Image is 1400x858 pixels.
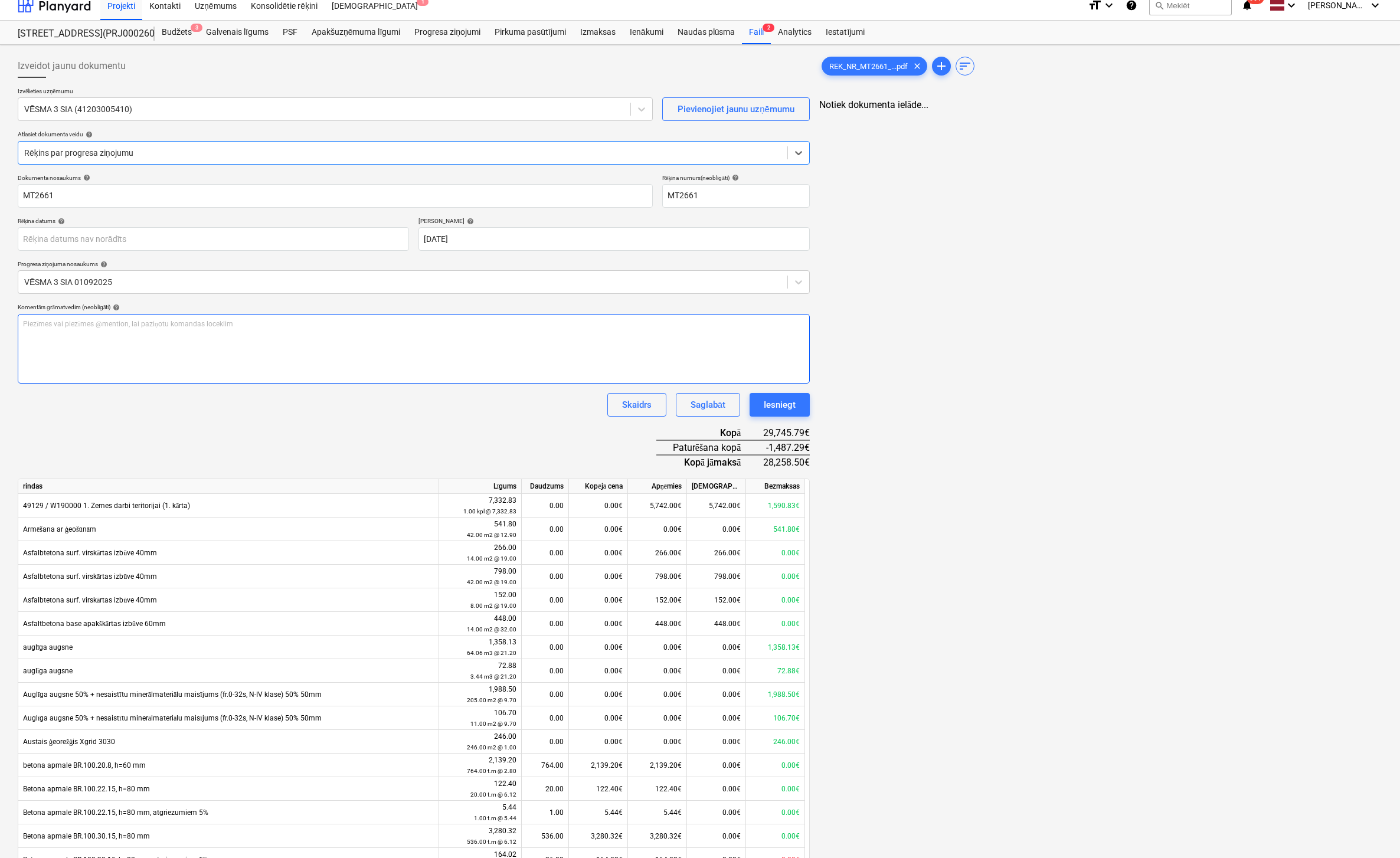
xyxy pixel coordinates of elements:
div: Apņēmies [628,479,687,494]
div: 0.00 [522,565,569,588]
div: 0.00€ [746,565,805,588]
div: Līgums [439,479,522,494]
div: Faili [742,21,771,44]
input: Rēķina datums nav norādīts [18,227,409,251]
div: 122.40€ [569,777,628,801]
div: 246.00€ [746,730,805,754]
small: 764.00 t.m @ 2.80 [467,768,516,774]
div: Skaidrs [622,397,652,412]
span: Betona apmale BR.100.30.15, h=80 mm [23,832,150,840]
div: 448.00€ [687,612,746,636]
span: sort [958,59,972,73]
div: 122.40 [444,778,516,800]
span: Austais ģeorežģis Xgrid 3030 [23,738,115,746]
div: Komentārs grāmatvedim (neobligāti) [18,303,810,311]
div: 0.00€ [687,683,746,706]
span: help [81,174,90,181]
small: 14.00 m2 @ 32.00 [467,626,516,633]
div: Iestatījumi [819,21,872,44]
span: Armēšana ar ģeošūnām [23,525,96,533]
small: 64.06 m3 @ 21.20 [467,650,516,656]
a: Apakšuzņēmuma līgumi [305,21,407,44]
div: Ienākumi [623,21,670,44]
div: 0.00 [522,588,569,612]
div: 1,590.83€ [746,494,805,518]
div: 0.00€ [746,588,805,612]
button: Iesniegt [750,393,810,417]
span: help [55,218,65,225]
div: 0.00€ [569,659,628,683]
span: Asfaltbetona base apakškārtas izbūve 60mm [23,620,166,628]
div: Atlasiet dokumenta veidu [18,130,810,138]
span: auglīga augsne [23,667,73,675]
div: 0.00€ [628,518,687,541]
input: Dokumenta nosaukums [18,184,653,208]
div: 5.44€ [569,801,628,824]
div: 2,139.20 [444,755,516,777]
div: 1.00 [522,801,569,824]
div: 798.00€ [628,565,687,588]
div: -1,487.29€ [760,440,810,455]
span: 3 [191,24,202,32]
span: 49129 / W190000 1. Zemes darbi teritorijai (1. kārta) [23,502,190,510]
span: add [934,59,948,73]
div: 0.00€ [569,730,628,754]
small: 11.00 m2 @ 9.70 [470,721,516,727]
div: PSF [276,21,305,44]
div: Naudas plūsma [670,21,742,44]
div: 3,280.32 [444,826,516,847]
div: 152.00€ [687,588,746,612]
a: Faili2 [742,21,771,44]
div: 0.00€ [687,636,746,659]
div: 0.00€ [628,636,687,659]
div: 448.00€ [628,612,687,636]
button: Skaidrs [607,393,666,417]
span: auglīga augsne [23,643,73,651]
span: help [83,131,93,138]
span: Asfalbtetona surf. virskārtas izbūve 40mm [23,572,157,581]
div: Budžets [155,21,199,44]
div: 0.00€ [687,777,746,801]
span: Asfalbtetona surf. virskārtas izbūve 40mm [23,596,157,604]
div: 448.00 [444,613,516,635]
span: Betona apmale BR.100.22.15, h=80 mm, atgriezumiem 5% [23,808,208,817]
div: 798.00€ [687,565,746,588]
small: 246.00 m2 @ 1.00 [467,744,516,751]
div: 0.00€ [628,659,687,683]
div: 0.00€ [746,801,805,824]
div: Dokumenta nosaukums [18,174,653,182]
div: Paturēšana kopā [656,440,760,455]
small: 14.00 m2 @ 19.00 [467,555,516,562]
span: 2 [763,24,774,32]
small: 536.00 t.m @ 6.12 [467,839,516,845]
div: 72.88 [444,660,516,682]
div: 0.00€ [687,730,746,754]
div: 122.40€ [628,777,687,801]
div: 0.00 [522,541,569,565]
div: 20.00 [522,777,569,801]
a: Izmaksas [573,21,623,44]
div: 0.00€ [569,518,628,541]
div: 3,280.32€ [628,824,687,848]
div: 1,358.13€ [746,636,805,659]
div: [DEMOGRAPHIC_DATA] izmaksas [687,479,746,494]
div: 1,358.13 [444,637,516,659]
div: 0.00 [522,636,569,659]
small: 3.44 m3 @ 21.20 [470,673,516,680]
div: 0.00€ [746,612,805,636]
div: 541.80 [444,519,516,541]
div: Progresa ziņojumi [407,21,488,44]
button: Saglabāt [676,393,740,417]
div: Kopā [656,426,760,440]
small: 1.00 kpl @ 7,332.83 [463,508,516,515]
div: 5.44€ [628,801,687,824]
div: Pirkuma pasūtījumi [488,21,573,44]
button: Pievienojiet jaunu uzņēmumu [662,97,810,121]
div: 0.00€ [687,518,746,541]
div: Rēķina datums [18,217,409,225]
div: 246.00 [444,731,516,753]
div: 0.00€ [746,754,805,777]
div: 0.00€ [687,754,746,777]
div: Kopā jāmaksā [656,455,760,469]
